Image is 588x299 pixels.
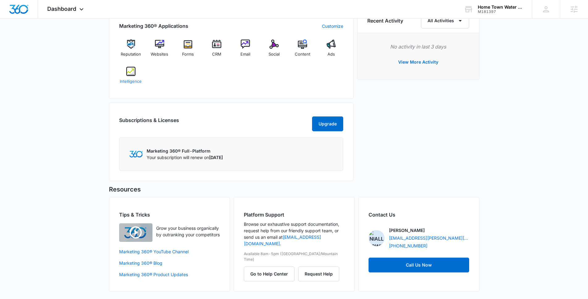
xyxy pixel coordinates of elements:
a: Email [234,40,257,62]
p: Grow your business organically by outranking your competitors [156,225,220,238]
span: Content [295,51,310,57]
a: [PHONE_NUMBER] [389,242,427,249]
button: All Activities [421,13,469,28]
h2: Subscriptions & Licenses [119,116,179,129]
a: Ads [319,40,343,62]
span: [DATE] [209,155,223,160]
h5: Resources [109,185,479,194]
div: account name [478,5,523,10]
a: Go to Help Center [244,271,298,276]
a: Reputation [119,40,143,62]
a: Intelligence [119,67,143,89]
a: Call Us Now [369,258,469,272]
img: Niall Fowler [369,230,385,246]
img: Quick Overview Video [119,223,152,242]
p: Available 8am-5pm ([GEOGRAPHIC_DATA]/Mountain Time) [244,251,344,262]
h2: Tips & Tricks [119,211,220,218]
button: Upgrade [312,116,343,131]
a: Forms [176,40,200,62]
img: Marketing 360 Logo [129,151,143,157]
a: [EMAIL_ADDRESS][PERSON_NAME][DOMAIN_NAME] [389,235,469,241]
h2: Marketing 360® Applications [119,22,188,30]
h6: Recent Activity [367,17,403,24]
h2: Contact Us [369,211,469,218]
button: View More Activity [392,55,444,69]
button: Go to Help Center [244,267,294,281]
a: Websites [148,40,171,62]
span: Email [240,51,250,57]
a: Marketing 360® YouTube Channel [119,248,220,255]
span: CRM [212,51,221,57]
span: Forms [182,51,194,57]
span: Reputation [121,51,141,57]
span: Websites [151,51,168,57]
p: [PERSON_NAME] [389,227,425,234]
p: No activity in last 3 days [367,43,469,50]
a: Request Help [298,271,339,276]
h2: Platform Support [244,211,344,218]
p: Your subscription will renew on [147,154,223,161]
span: Social [269,51,280,57]
a: Customize [322,23,343,29]
a: CRM [205,40,229,62]
a: Social [262,40,286,62]
a: Content [291,40,315,62]
button: Request Help [298,267,339,281]
span: Ads [327,51,335,57]
span: Dashboard [47,6,76,12]
a: Marketing 360® Blog [119,260,220,266]
p: Marketing 360® Full-Platform [147,148,223,154]
p: Browse our exhaustive support documentation, request help from our friendly support team, or send... [244,221,344,247]
div: account id [478,10,523,14]
span: Intelligence [120,78,142,85]
a: Marketing 360® Product Updates [119,271,220,278]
